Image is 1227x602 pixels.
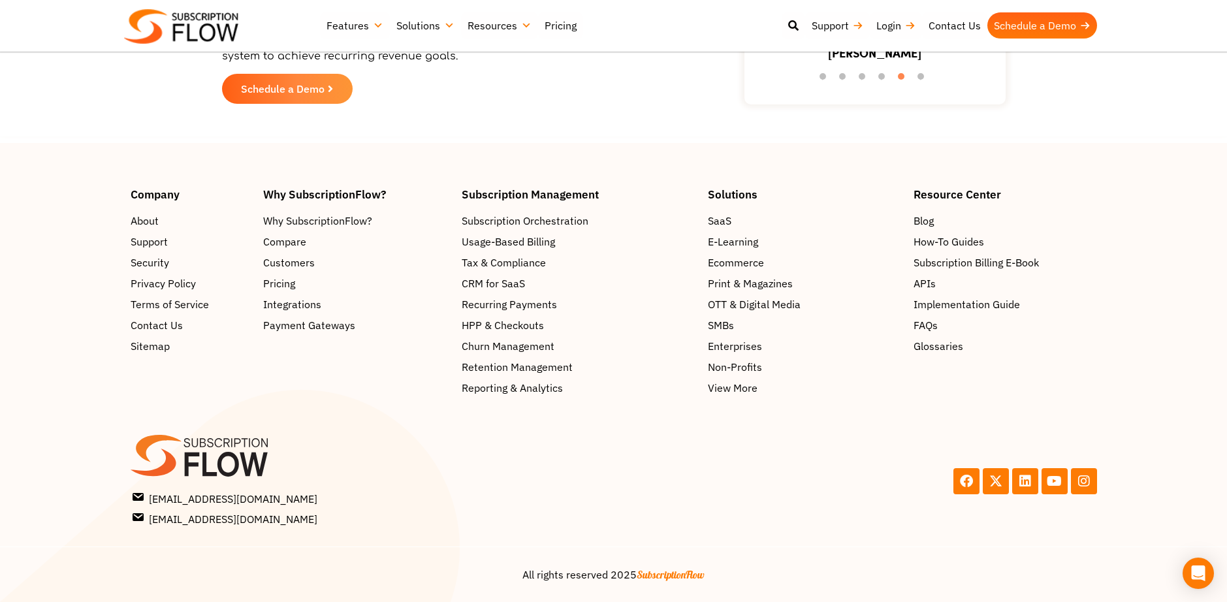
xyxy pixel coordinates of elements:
a: Security [131,255,251,270]
a: Churn Management [462,338,695,354]
a: Sitemap [131,338,251,354]
button: 6 of 6 [917,73,931,86]
button: 3 of 6 [859,73,872,86]
span: Privacy Policy [131,276,196,291]
a: Contact Us [922,12,987,39]
span: [EMAIL_ADDRESS][DOMAIN_NAME] [133,510,317,527]
a: Retention Management [462,359,695,375]
a: Schedule a Demo [222,74,353,104]
span: APIs [914,276,936,291]
a: Reporting & Analytics [462,380,695,396]
a: About [131,213,251,229]
a: Subscription Billing E-Book [914,255,1096,270]
img: SF-logo [131,435,268,477]
a: Customers [263,255,449,270]
center: All rights reserved 2025 [131,567,1097,582]
span: Sitemap [131,338,170,354]
a: Privacy Policy [131,276,251,291]
span: Recurring Payments [462,296,557,312]
span: OTT & Digital Media [708,296,801,312]
span: SaaS [708,213,731,229]
a: Schedule a Demo [987,12,1097,39]
span: Why SubscriptionFlow? [263,213,372,229]
span: Subscription Billing E-Book [914,255,1039,270]
span: Payment Gateways [263,317,355,333]
button: 2 of 6 [839,73,852,86]
a: Terms of Service [131,296,251,312]
img: Subscriptionflow [124,9,238,44]
a: Usage-Based Billing [462,234,695,249]
div: Open Intercom Messenger [1183,558,1214,589]
span: Usage-Based Billing [462,234,555,249]
span: Tax & Compliance [462,255,546,270]
span: FAQs [914,317,938,333]
span: CRM for SaaS [462,276,525,291]
span: Retention Management [462,359,573,375]
a: CRM for SaaS [462,276,695,291]
a: Integrations [263,296,449,312]
a: Why SubscriptionFlow? [263,213,449,229]
a: Features [320,12,390,39]
h4: Solutions [708,189,900,200]
h4: Why SubscriptionFlow? [263,189,449,200]
span: [EMAIL_ADDRESS][DOMAIN_NAME] [133,490,317,507]
span: Integrations [263,296,321,312]
a: How-To Guides [914,234,1096,249]
span: SMBs [708,317,734,333]
span: Glossaries [914,338,963,354]
a: View More [708,380,900,396]
span: HPP & Checkouts [462,317,544,333]
a: Blog [914,213,1096,229]
h3: [PERSON_NAME] [828,44,921,62]
h4: Company [131,189,251,200]
a: APIs [914,276,1096,291]
a: Compare [263,234,449,249]
a: Tax & Compliance [462,255,695,270]
span: Contact Us [131,317,183,333]
a: Solutions [390,12,461,39]
span: Compare [263,234,306,249]
a: FAQs [914,317,1096,333]
span: Enterprises [708,338,762,354]
span: Reporting & Analytics [462,380,563,396]
a: SaaS [708,213,900,229]
span: SubscriptionFlow [637,568,705,581]
a: Contact Us [131,317,251,333]
span: About [131,213,159,229]
a: Print & Magazines [708,276,900,291]
span: Customers [263,255,315,270]
a: [EMAIL_ADDRESS][DOMAIN_NAME] [133,510,610,527]
a: Enterprises [708,338,900,354]
a: Implementation Guide [914,296,1096,312]
a: Subscription Orchestration [462,213,695,229]
a: Support [805,12,870,39]
a: Glossaries [914,338,1096,354]
a: Recurring Payments [462,296,695,312]
a: Support [131,234,251,249]
span: Ecommerce [708,255,764,270]
span: View More [708,380,757,396]
span: Blog [914,213,934,229]
a: HPP & Checkouts [462,317,695,333]
span: Churn Management [462,338,554,354]
span: Print & Magazines [708,276,793,291]
button: 1 of 6 [820,73,833,86]
h4: Resource Center [914,189,1096,200]
button: 4 of 6 [878,73,891,86]
span: Schedule a Demo [241,84,325,94]
button: 5 of 6 [898,73,911,86]
span: Security [131,255,169,270]
a: E-Learning [708,234,900,249]
a: Payment Gateways [263,317,449,333]
a: SMBs [708,317,900,333]
span: Subscription Orchestration [462,213,588,229]
span: Implementation Guide [914,296,1020,312]
a: Pricing [263,276,449,291]
a: [EMAIL_ADDRESS][DOMAIN_NAME] [133,490,610,507]
h4: Subscription Management [462,189,695,200]
span: Non-Profits [708,359,762,375]
a: Pricing [538,12,583,39]
a: Ecommerce [708,255,900,270]
span: How-To Guides [914,234,984,249]
a: OTT & Digital Media [708,296,900,312]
